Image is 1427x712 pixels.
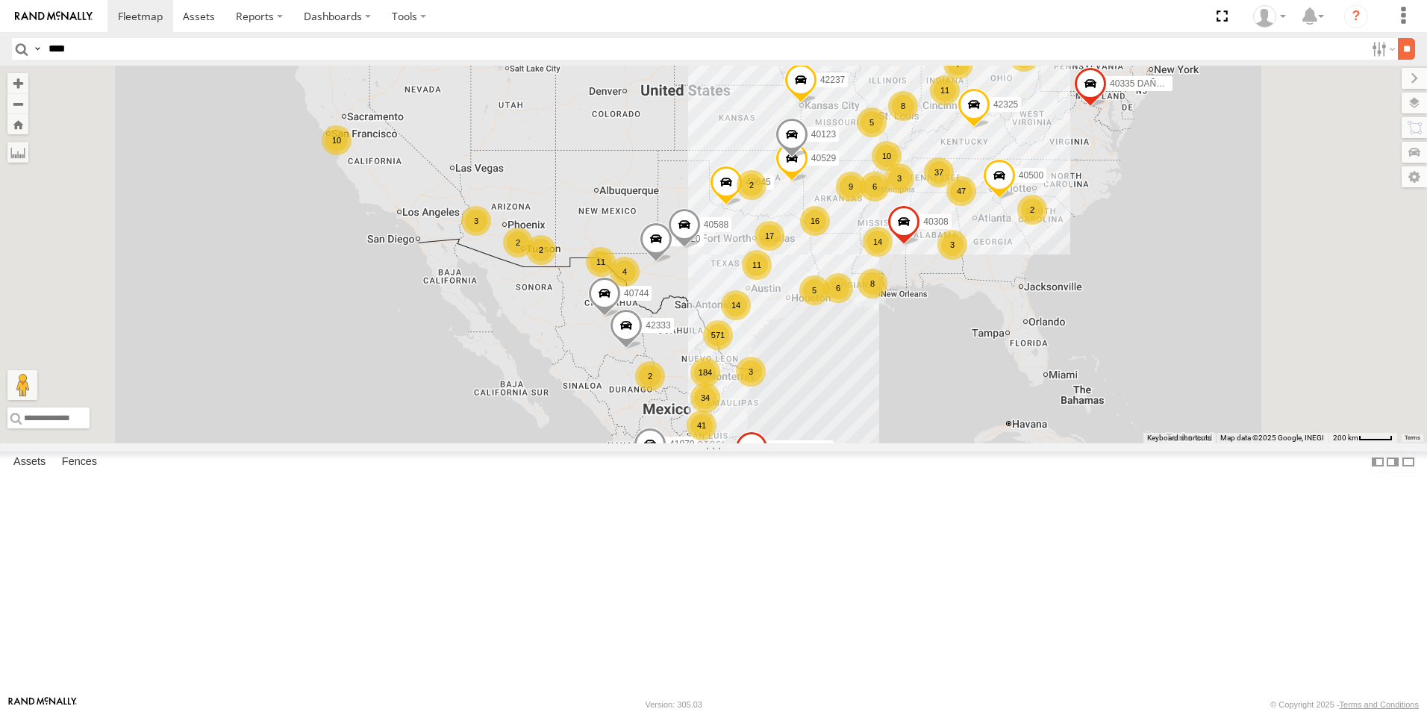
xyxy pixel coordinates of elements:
button: Map Scale: 200 km per 42 pixels [1328,433,1397,443]
div: 41 [687,410,716,440]
div: 3 [736,357,766,387]
button: Zoom Home [7,114,28,134]
a: Terms [1405,435,1420,441]
div: 10 [322,125,352,155]
button: Keyboard shortcuts [1147,433,1211,443]
span: Map data ©2025 Google, INEGI [1220,434,1324,442]
div: 9 [836,172,866,202]
div: 3 [884,163,914,193]
div: 47 [946,176,976,206]
div: 8 [888,91,918,121]
span: 40645 [746,177,770,187]
div: 184 [690,357,720,387]
span: 40500 [1019,170,1043,181]
button: Drag Pegman onto the map to open Street View [7,370,37,400]
span: 200 km [1333,434,1358,442]
label: Assets [6,452,53,472]
i: ? [1344,4,1368,28]
div: 14 [863,227,893,257]
div: 2 [526,235,556,265]
label: Dock Summary Table to the Left [1370,452,1385,473]
div: 5 [857,107,887,137]
label: Fences [54,452,104,472]
span: 42325 [993,99,1018,110]
label: Search Filter Options [1366,38,1398,60]
div: 2 [635,361,665,391]
div: 16 [800,206,830,236]
a: Visit our Website [8,697,77,712]
div: 14 [721,290,751,320]
div: © Copyright 2025 - [1270,700,1419,709]
button: Zoom out [7,93,28,114]
span: 40335 DAÑADO [1110,79,1175,90]
span: 40588 [704,219,728,230]
div: 17 [755,221,784,251]
div: 2 [503,228,533,257]
div: 5 [799,275,829,305]
div: 11 [930,75,960,105]
div: 34 [690,383,720,413]
span: 42313 PERDIDO [771,443,839,453]
span: 42333 [646,320,670,331]
span: 40123 [811,130,836,140]
span: 40744 [624,289,649,299]
div: 2 [737,170,766,200]
div: 571 [703,320,733,350]
div: 4 [610,257,640,287]
label: Dock Summary Table to the Right [1385,452,1400,473]
span: 40308 [923,216,948,227]
div: 37 [924,157,954,187]
label: Measure [7,142,28,163]
label: Map Settings [1402,166,1427,187]
div: Version: 305.03 [646,700,702,709]
img: rand-logo.svg [15,11,93,22]
div: Caseta Laredo TX [1248,5,1291,28]
label: Hide Summary Table [1401,452,1416,473]
span: 41070 [669,439,694,449]
a: Terms and Conditions [1340,700,1419,709]
div: 11 [742,250,772,280]
div: 10 [872,141,902,171]
div: 6 [823,273,853,303]
div: 3 [461,206,491,236]
div: 6 [860,172,890,202]
span: 42237 [820,75,845,86]
label: Search Query [31,38,43,60]
div: 3 [937,230,967,260]
button: Zoom in [7,73,28,93]
div: 11 [586,247,616,277]
div: 2 [1017,195,1047,225]
span: 40529 [811,154,836,164]
div: 8 [858,269,887,299]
